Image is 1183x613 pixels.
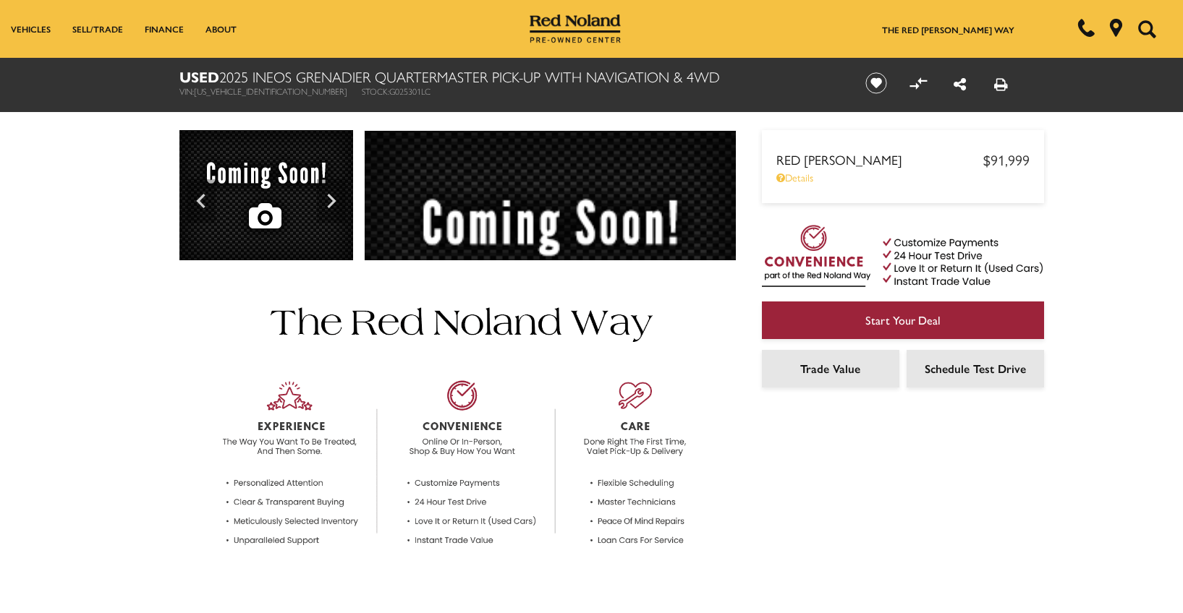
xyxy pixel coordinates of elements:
[954,73,966,94] a: Share this Used 2025 INEOS Grenadier Quartermaster Pick-up With Navigation & 4WD
[179,130,353,264] img: Used 2025 Magic Mushroom INEOS Quartermaster Pick-up image 1
[907,350,1044,387] a: Schedule Test Drive
[179,85,194,98] span: VIN:
[194,85,347,98] span: [US_VEHICLE_IDENTIFICATION_NUMBER]
[994,73,1008,94] a: Print this Used 2025 INEOS Grenadier Quartermaster Pick-up With Navigation & 4WD
[882,23,1014,36] a: The Red [PERSON_NAME] Way
[362,85,389,98] span: Stock:
[860,72,892,95] button: Save vehicle
[776,149,1030,170] a: Red [PERSON_NAME] $91,999
[1132,1,1161,57] button: Open the search field
[776,150,983,168] span: Red [PERSON_NAME]
[776,170,1030,184] a: Details
[389,85,431,98] span: G025301LC
[983,149,1030,170] span: $91,999
[762,301,1044,339] a: Start Your Deal
[179,69,841,85] h1: 2025 INEOS Grenadier Quartermaster Pick-up With Navigation & 4WD
[762,350,899,387] a: Trade Value
[530,20,621,34] a: Red Noland Pre-Owned
[179,66,219,87] strong: Used
[800,360,860,377] span: Trade Value
[907,72,929,94] button: Compare vehicle
[530,14,621,43] img: Red Noland Pre-Owned
[364,130,737,417] img: Used 2025 Magic Mushroom INEOS Quartermaster Pick-up image 1
[865,312,941,328] span: Start Your Deal
[925,360,1026,377] span: Schedule Test Drive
